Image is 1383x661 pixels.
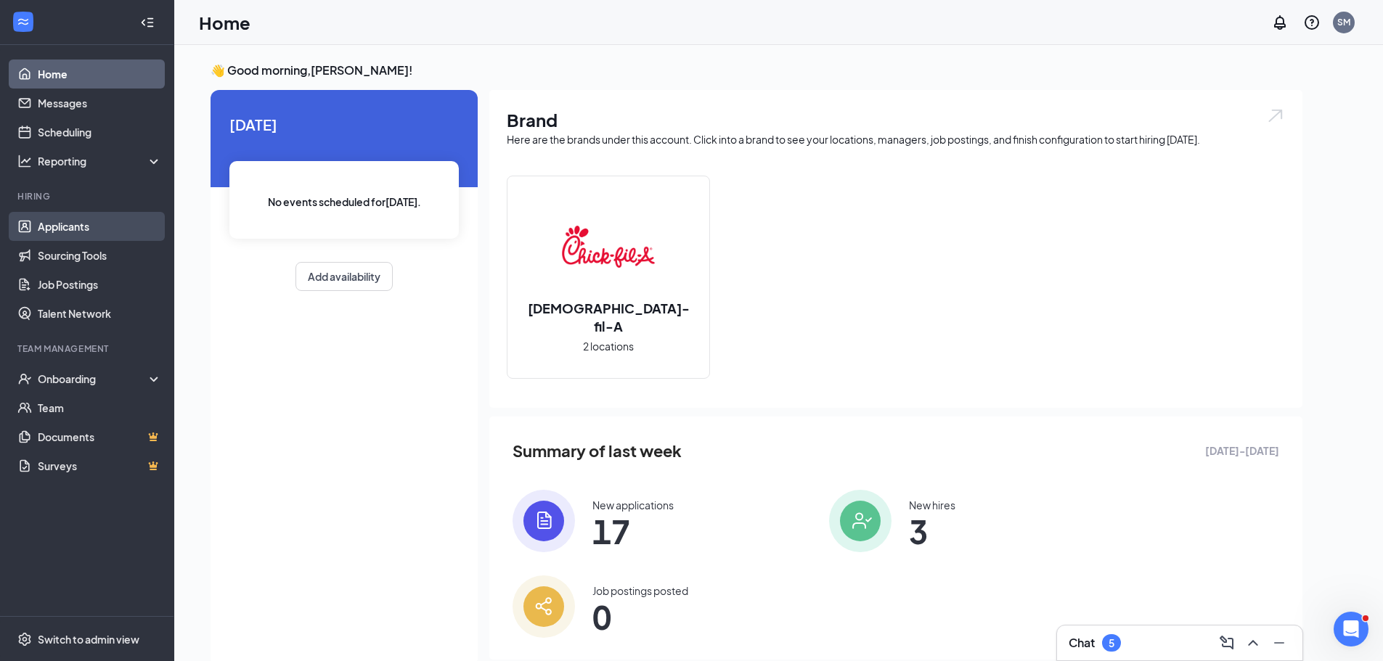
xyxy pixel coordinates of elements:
span: No events scheduled for [DATE] . [268,194,421,210]
div: New applications [592,498,674,512]
img: icon [829,490,892,552]
span: 0 [592,604,688,630]
svg: ComposeMessage [1218,634,1236,652]
button: ChevronUp [1241,631,1265,654]
h2: [DEMOGRAPHIC_DATA]-fil-A [507,299,709,335]
svg: QuestionInfo [1303,14,1321,31]
img: icon [513,575,575,638]
a: Team [38,393,162,422]
span: 2 locations [583,338,634,354]
span: [DATE] [229,113,459,136]
a: SurveysCrown [38,451,162,480]
a: Sourcing Tools [38,241,162,270]
img: Chick-fil-A [562,200,655,293]
a: Messages [38,89,162,118]
svg: Analysis [17,154,32,168]
h1: Home [199,10,250,35]
h3: 👋 Good morning, [PERSON_NAME] ! [211,62,1302,78]
div: Hiring [17,190,159,202]
div: Reporting [38,154,163,168]
div: Here are the brands under this account. Click into a brand to see your locations, managers, job p... [507,132,1285,147]
span: [DATE] - [DATE] [1205,443,1279,459]
div: SM [1337,16,1350,28]
svg: Notifications [1271,14,1289,31]
svg: Settings [17,632,32,646]
iframe: Intercom live chat [1334,612,1368,646]
svg: ChevronUp [1244,634,1262,652]
h1: Brand [507,107,1285,132]
span: Summary of last week [513,438,682,464]
div: Team Management [17,342,159,355]
div: 5 [1109,637,1114,649]
div: Switch to admin view [38,632,139,646]
a: Home [38,59,162,89]
svg: WorkstreamLogo [16,15,30,29]
a: Job Postings [38,270,162,299]
h3: Chat [1069,635,1095,651]
div: Onboarding [38,371,150,386]
div: New hires [909,498,955,512]
a: Scheduling [38,118,162,147]
img: open.6027fd2a22e1237b5b06.svg [1266,107,1285,124]
span: 3 [909,518,955,544]
button: Minimize [1268,631,1291,654]
svg: Collapse [140,15,155,30]
button: ComposeMessage [1215,631,1239,654]
a: DocumentsCrown [38,422,162,451]
svg: Minimize [1270,634,1288,652]
svg: UserCheck [17,371,32,386]
div: Job postings posted [592,583,688,598]
a: Talent Network [38,299,162,328]
span: 17 [592,518,674,544]
a: Applicants [38,212,162,241]
button: Add availability [295,262,393,291]
img: icon [513,490,575,552]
